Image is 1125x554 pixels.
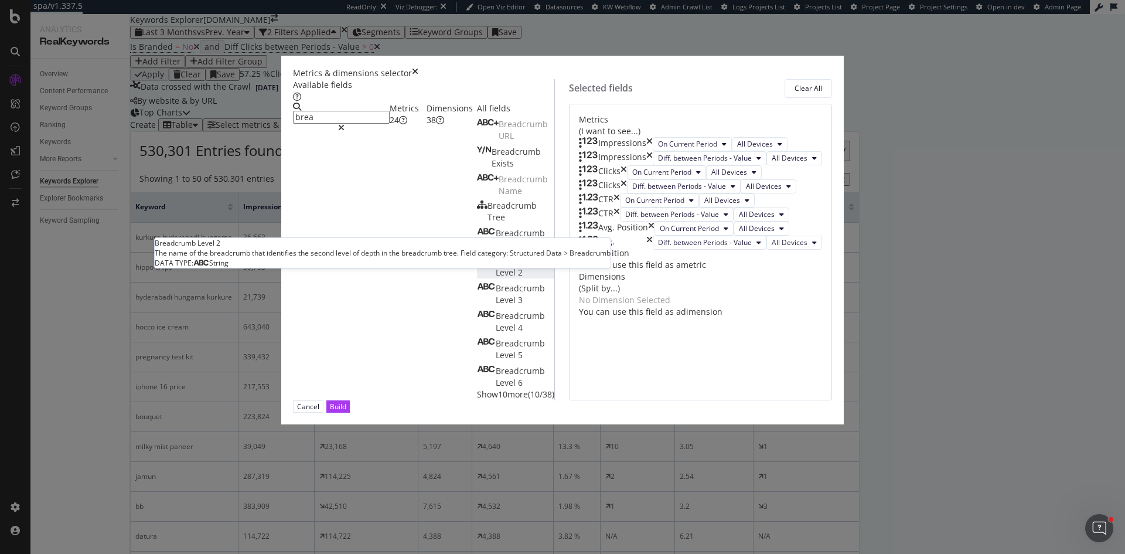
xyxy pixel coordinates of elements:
[620,193,699,208] button: On Current Period
[326,400,350,413] button: Build
[621,165,627,179] div: times
[699,193,755,208] button: All Devices
[412,67,418,79] div: times
[737,139,773,149] span: All Devices
[330,402,346,412] div: Build
[654,222,734,236] button: On Current Period
[155,248,611,258] div: The name of the breadcrumb that identifies the second level of depth in the breadcrumb tree. Fiel...
[772,237,807,247] span: All Devices
[598,179,621,193] div: Clicks
[795,83,822,93] div: Clear All
[293,79,554,91] div: Available fields
[579,259,822,271] div: You can use this field as a metric
[660,223,719,233] span: On Current Period
[390,103,427,126] div: Metrics
[427,103,477,126] div: Dimensions
[492,158,514,169] span: Exists
[496,322,518,333] span: Level
[732,137,787,151] button: All Devices
[518,267,523,278] span: 2
[496,294,518,305] span: Level
[785,79,832,98] button: Clear All
[477,389,528,400] span: Show 10 more
[496,338,545,349] span: Breadcrumb
[704,195,740,205] span: All Devices
[496,267,518,278] span: Level
[496,365,545,376] span: Breadcrumb
[658,237,752,247] span: Diff. between Periods - Value
[518,322,523,333] span: 4
[646,137,653,151] div: times
[155,258,193,268] span: DATA TYPE:
[293,67,412,79] div: Metrics & dimensions selector
[658,139,717,149] span: On Current Period
[293,400,323,413] button: Cancel
[739,223,775,233] span: All Devices
[627,179,741,193] button: Diff. between Periods - Value
[621,179,627,193] div: times
[627,165,706,179] button: On Current Period
[734,208,789,222] button: All Devices
[579,208,822,222] div: CTRtimesDiff. between Periods - ValueAll Devices
[766,236,822,250] button: All Devices
[518,294,523,305] span: 3
[528,389,554,400] span: ( 10 / 38 )
[487,200,537,211] span: Breadcrumb
[427,114,436,125] span: 38
[741,179,796,193] button: All Devices
[496,310,545,321] span: Breadcrumb
[569,81,633,95] div: Selected fields
[598,208,613,222] div: CTR
[598,193,613,208] div: CTR
[496,349,518,361] span: Level
[632,167,691,177] span: On Current Period
[646,151,653,165] div: times
[499,174,548,185] span: Breadcrumb
[579,151,822,165] div: ImpressionstimesDiff. between Periods - ValueAll Devices
[598,222,648,236] div: Avg. Position
[518,377,523,388] span: 6
[477,103,554,114] div: All fields
[658,153,752,163] span: Diff. between Periods - Value
[579,236,822,259] div: Avg. PositiontimesDiff. between Periods - ValueAll Devices
[579,306,822,318] div: You can use this field as a dimension
[579,294,670,306] div: No Dimension Selected
[579,179,822,193] div: ClickstimesDiff. between Periods - ValueAll Devices
[297,402,319,412] div: Cancel
[653,236,766,250] button: Diff. between Periods - Value
[579,114,822,137] div: Metrics
[487,212,505,223] span: Tree
[648,222,654,236] div: times
[579,271,822,294] div: Dimensions
[734,222,789,236] button: All Devices
[579,165,822,179] div: ClickstimesOn Current PeriodAll Devices
[613,208,620,222] div: times
[155,238,611,248] div: Breadcrumb Level 2
[499,118,548,130] span: Breadcrumb
[646,236,653,259] div: times
[209,258,229,268] span: String
[427,114,436,126] div: brand label
[496,227,545,239] span: Breadcrumb
[632,181,726,191] span: Diff. between Periods - Value
[598,165,621,179] div: Clicks
[613,193,620,208] div: times
[766,151,822,165] button: All Devices
[625,195,684,205] span: On Current Period
[579,125,822,137] div: (I want to see...)
[598,151,646,165] div: Impressions
[281,56,844,424] div: modal
[390,114,399,125] span: 24
[499,185,522,196] span: Name
[625,209,719,219] span: Diff. between Periods - Value
[496,283,545,294] span: Breadcrumb
[496,377,518,388] span: Level
[579,137,822,151] div: ImpressionstimesOn Current PeriodAll Devices
[1085,514,1113,542] iframe: Intercom live chat
[739,209,775,219] span: All Devices
[706,165,762,179] button: All Devices
[518,349,523,361] span: 5
[772,153,807,163] span: All Devices
[579,193,822,208] div: CTRtimesOn Current PeriodAll Devices
[579,283,822,294] div: (Split by...)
